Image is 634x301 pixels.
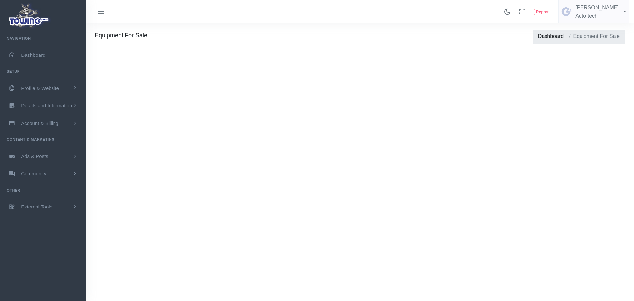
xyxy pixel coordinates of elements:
[21,85,59,91] span: Profile & Website
[21,204,52,209] span: External Tools
[21,103,72,108] span: Details and Information
[561,6,572,17] img: user-image
[575,4,619,11] h5: [PERSON_NAME]
[534,9,550,15] button: Report
[538,33,564,39] a: Dashboard
[21,153,48,159] span: Ads & Posts
[21,52,45,57] span: Dashboard
[564,32,620,40] li: Equipment For Sale
[95,23,533,48] h4: Equipment For Sale
[575,13,619,19] h6: Auto tech
[21,120,58,126] span: Account & Billing
[21,171,46,176] span: Community
[7,1,51,29] img: logo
